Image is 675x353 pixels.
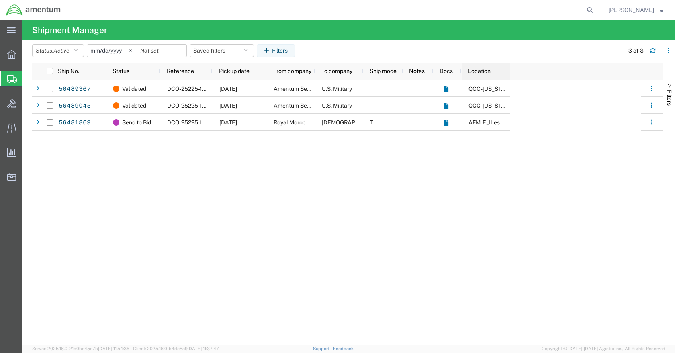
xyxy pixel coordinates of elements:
[219,102,237,109] span: 08/13/2025
[219,119,237,126] span: 08/15/2025
[274,86,334,92] span: Amentum Services, Inc.
[167,68,194,74] span: Reference
[219,68,250,74] span: Pickup date
[167,119,220,126] span: DCO-25225-166749
[32,346,129,351] span: Server: 2025.16.0-21b0bc45e7b
[112,68,129,74] span: Status
[468,119,512,126] span: AFM-E_Illesheim
[133,346,219,351] span: Client: 2025.16.0-b4dc8a9
[122,80,146,97] span: Validated
[409,68,425,74] span: Notes
[468,102,513,109] span: QCC-Texas
[58,100,91,112] a: 56489045
[137,45,186,57] input: Not set
[468,68,491,74] span: Location
[32,44,84,57] button: Status:Active
[219,86,237,92] span: 08/13/2025
[440,68,453,74] span: Docs
[333,346,354,351] a: Feedback
[321,68,352,74] span: To company
[87,45,137,57] input: Not set
[122,97,146,114] span: Validated
[122,114,151,131] span: Send to Bid
[167,86,220,92] span: DCO-25225-166806
[53,47,70,54] span: Active
[274,119,340,126] span: Royal Moroccan Air Force
[608,6,654,14] span: Ana Nelson
[273,68,311,74] span: From company
[608,5,664,15] button: [PERSON_NAME]
[322,102,352,109] span: U.S. Military
[322,119,399,126] span: U.S. Army
[98,346,129,351] span: [DATE] 11:54:36
[666,90,673,106] span: Filters
[257,44,295,57] button: Filters
[370,119,376,126] span: TL
[58,83,91,96] a: 56489367
[468,86,513,92] span: QCC-Texas
[370,68,397,74] span: Ship mode
[542,345,665,352] span: Copyright © [DATE]-[DATE] Agistix Inc., All Rights Reserved
[190,44,254,57] button: Saved filters
[58,68,79,74] span: Ship No.
[313,346,333,351] a: Support
[167,102,220,109] span: DCO-25225-166805
[274,102,334,109] span: Amentum Services, Inc.
[32,20,107,40] h4: Shipment Manager
[6,4,61,16] img: logo
[188,346,219,351] span: [DATE] 11:37:47
[58,116,91,129] a: 56481869
[628,47,644,55] div: 3 of 3
[322,86,352,92] span: U.S. Military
